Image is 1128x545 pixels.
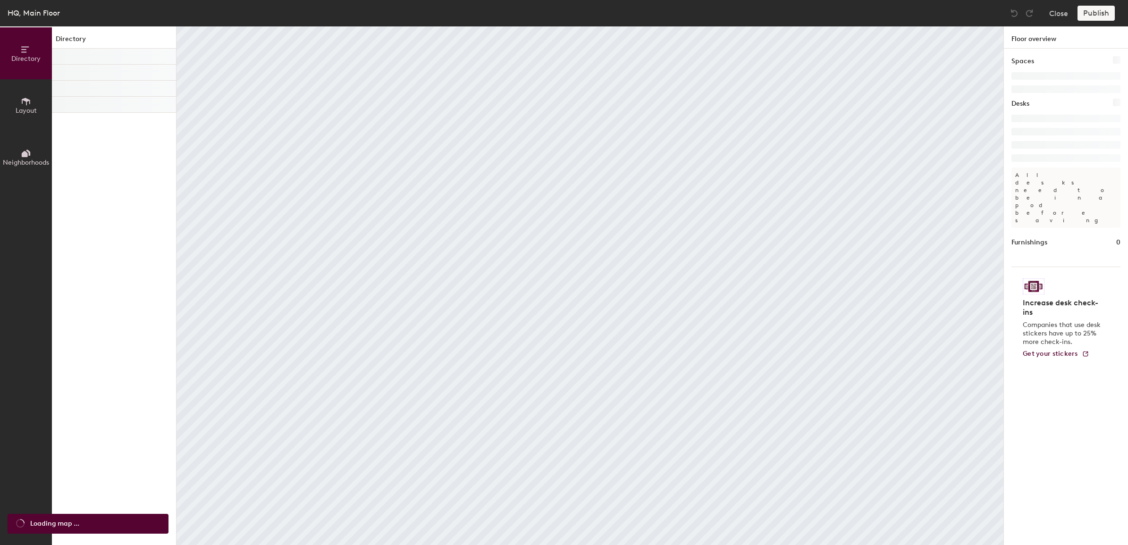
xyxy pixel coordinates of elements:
[1011,56,1034,67] h1: Spaces
[1011,99,1029,109] h1: Desks
[11,55,41,63] span: Directory
[1023,321,1103,346] p: Companies that use desk stickers have up to 25% more check-ins.
[16,107,37,115] span: Layout
[1011,237,1047,248] h1: Furnishings
[1025,8,1034,18] img: Redo
[1023,298,1103,317] h4: Increase desk check-ins
[1116,237,1120,248] h1: 0
[52,34,176,49] h1: Directory
[1011,168,1120,228] p: All desks need to be in a pod before saving
[8,7,60,19] div: HQ, Main Floor
[1010,8,1019,18] img: Undo
[177,26,1003,545] canvas: Map
[1023,350,1078,358] span: Get your stickers
[3,159,49,167] span: Neighborhoods
[1049,6,1068,21] button: Close
[1004,26,1128,49] h1: Floor overview
[30,519,79,529] span: Loading map ...
[1023,278,1044,294] img: Sticker logo
[1023,350,1089,358] a: Get your stickers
